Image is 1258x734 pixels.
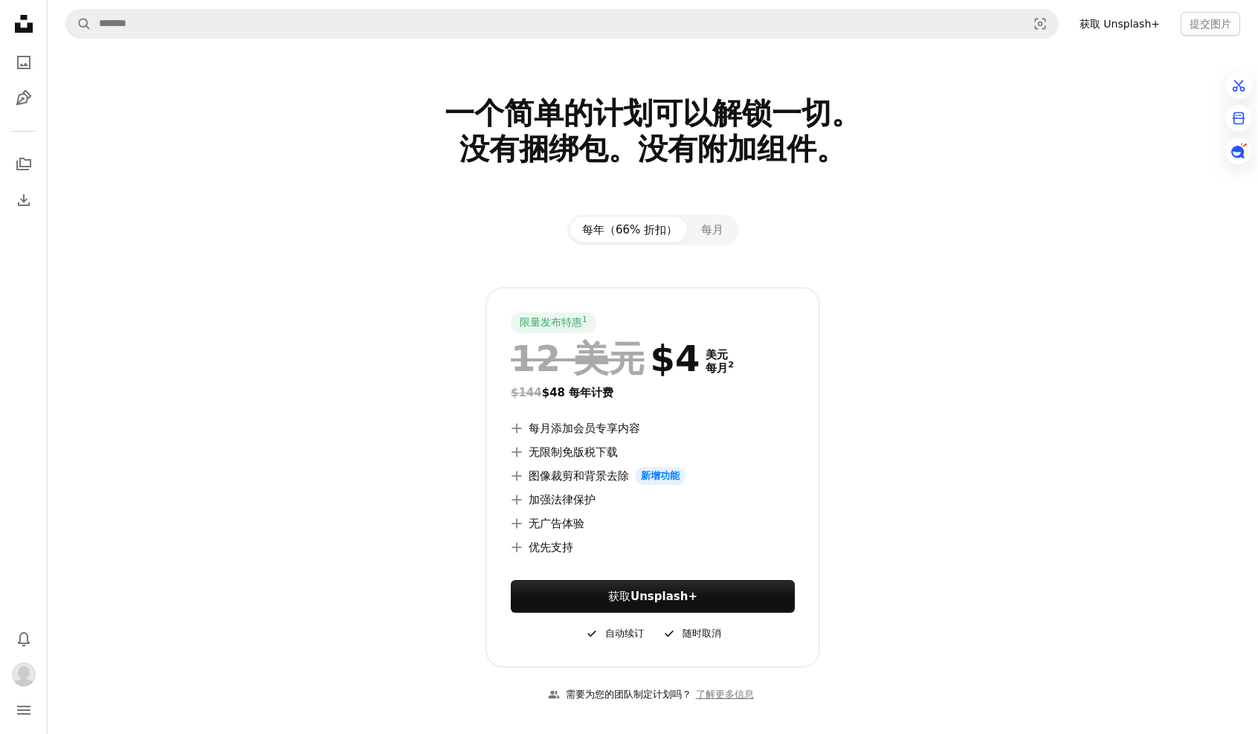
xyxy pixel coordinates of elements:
button: 每年（66% 折扣） [570,217,689,242]
font: 每月 [706,361,728,375]
font: 加强法律保护 [529,491,596,509]
font: 自动续订 [605,626,644,641]
button: Search Unsplash [66,10,91,38]
font: 每月添加会员专享内容 [529,419,640,437]
font: 图像裁剪和背景去除 [529,467,629,485]
button: 通知 [9,624,39,654]
strong: Unsplash+ [630,590,697,603]
font: 随时取消 [683,626,721,641]
font: 优先支持 [529,538,573,556]
a: 2 [725,361,737,375]
a: 获取Unsplash+ [511,580,795,613]
button: 提交图片 [1181,12,1240,36]
sup: 1 [582,315,587,323]
a: 下载历史 [9,185,39,215]
font: 无限制免版税下载 [529,443,618,461]
div: $48 每年计费 [511,384,795,402]
form: 查找全站视觉对象 [65,9,1059,39]
a: Home — Unsplash [9,9,39,42]
font: 需要为您的团队制定计划吗？ [566,687,691,703]
img: 用户江怀旧头像 [12,663,36,686]
font: 一个简单的计划可以解锁一切。 没有捆绑包。没有附加组件。 [445,96,861,166]
a: 照片 [9,48,39,77]
sup: 2 [728,360,734,370]
button: 视觉搜索 [1022,10,1058,38]
a: 获取 Unsplash+ [1071,12,1169,36]
font: 限量发布特惠 [520,315,582,330]
font: 无广告体验 [529,515,584,532]
button: 轮廓 [9,660,39,689]
button: 每月 [689,217,735,242]
a: 插图 [9,83,39,113]
font: $4 [651,339,700,378]
span: 新增功能 [635,467,686,485]
a: 1 [579,315,590,330]
button: 菜单 [9,695,39,725]
span: 12 美元 [511,339,645,378]
span: $144 [511,386,542,399]
a: 了解更多信息 [691,683,758,707]
a: 收集 [9,149,39,179]
span: 美元 [706,348,734,361]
